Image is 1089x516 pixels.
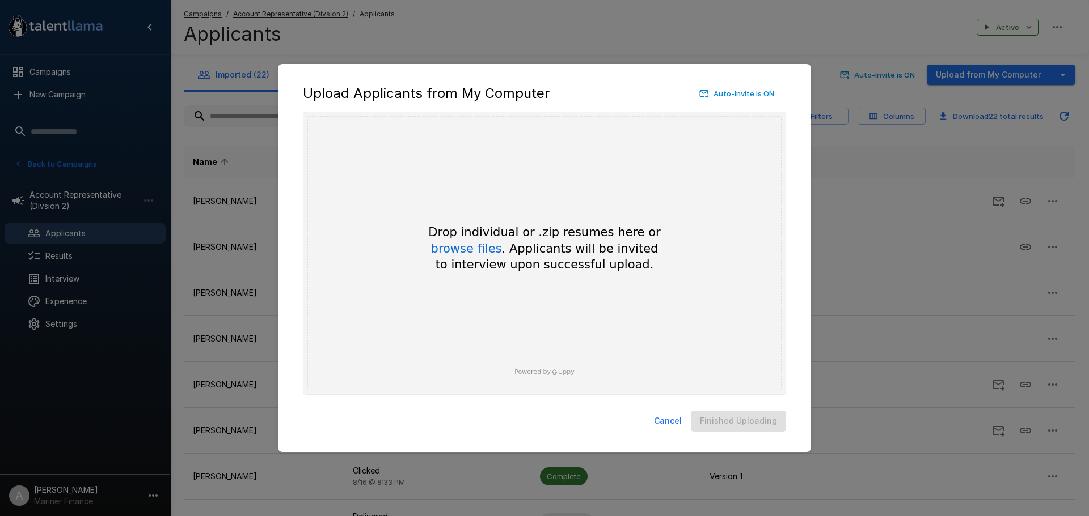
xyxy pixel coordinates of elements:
span: Uppy [558,368,575,376]
button: Cancel [649,411,686,432]
div: Uppy Dashboard [303,112,786,395]
div: Upload Applicants from My Computer [303,84,786,103]
button: browse files [431,243,502,255]
button: Auto-Invite is ON [697,85,777,103]
a: Powered byUppy [514,368,574,375]
div: Drop individual or .zip resumes here or . Applicants will be invited to interview upon successful... [408,224,681,272]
